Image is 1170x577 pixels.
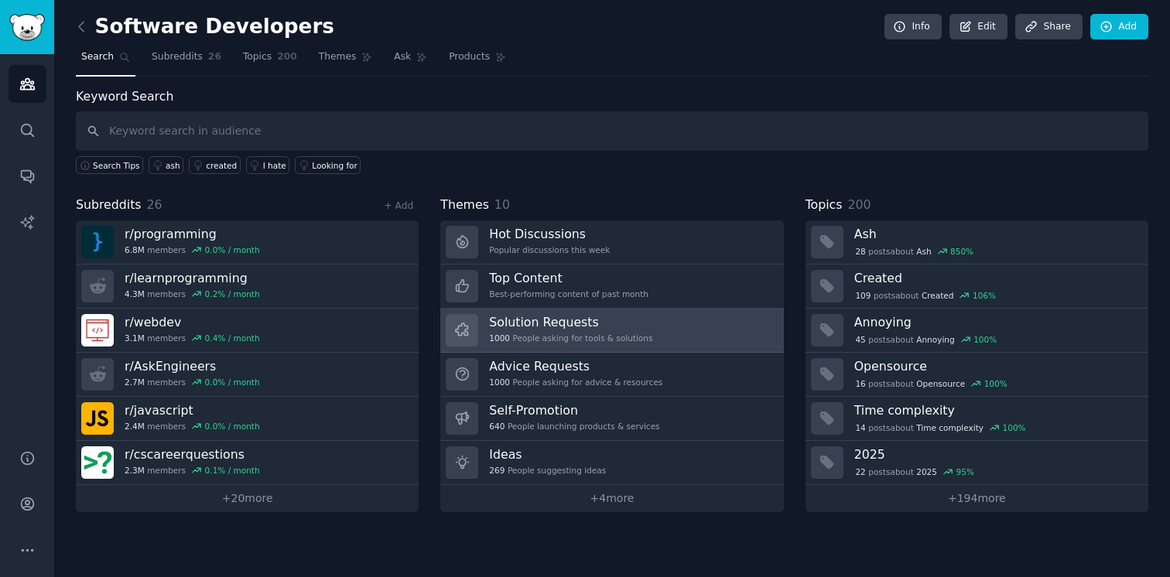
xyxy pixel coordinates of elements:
span: 16 [855,378,865,389]
a: Ash28postsaboutAsh850% [806,220,1148,265]
div: post s about [854,465,976,479]
a: Top ContentBest-performing content of past month [440,265,783,309]
a: Edit [949,14,1007,40]
a: r/javascript2.4Mmembers0.0% / month [76,397,419,441]
div: People asking for tools & solutions [489,333,652,343]
h3: r/ webdev [125,314,260,330]
div: post s about [854,421,1028,435]
img: javascript [81,402,114,435]
span: Subreddits [76,196,142,215]
span: 1000 [489,377,510,388]
a: Self-Promotion640People launching products & services [440,397,783,441]
div: 100 % [984,378,1007,389]
a: I hate [246,156,290,174]
a: Themes [313,45,378,77]
span: 26 [147,197,162,212]
span: 28 [855,246,865,257]
span: 640 [489,421,505,432]
span: 269 [489,465,505,476]
div: 0.2 % / month [205,288,260,299]
h3: r/ cscareerquestions [125,446,260,463]
div: members [125,333,260,343]
a: Ideas269People suggesting ideas [440,441,783,485]
span: Themes [319,50,357,64]
div: Best-performing content of past month [489,288,648,299]
a: r/programming6.8Mmembers0.0% / month [76,220,419,265]
a: r/learnprogramming4.3Mmembers0.2% / month [76,265,419,309]
h3: r/ learnprogramming [125,270,260,286]
span: Themes [440,196,489,215]
span: Ash [916,246,931,257]
div: 95 % [956,466,973,477]
h3: Ash [854,226,1137,242]
span: 200 [847,197,871,212]
a: Created109postsaboutCreated106% [806,265,1148,309]
h3: Time complexity [854,402,1137,418]
input: Keyword search in audience [76,111,1148,151]
a: Share [1015,14,1082,40]
a: +194more [806,485,1148,512]
span: 4.3M [125,288,145,299]
a: Hot DiscussionsPopular discussions this week [440,220,783,265]
span: Topics [806,196,843,215]
div: 0.0 % / month [205,377,260,388]
span: Opensource [916,378,965,389]
span: 2.7M [125,377,145,388]
span: Search [81,50,114,64]
a: ash [149,156,183,174]
div: members [125,465,260,476]
label: Keyword Search [76,89,173,104]
a: Ask [388,45,433,77]
div: post s about [854,377,1009,391]
h3: r/ AskEngineers [125,358,260,374]
div: members [125,377,260,388]
a: Add [1090,14,1148,40]
a: Topics200 [238,45,303,77]
div: People suggesting ideas [489,465,606,476]
div: People asking for advice & resources [489,377,662,388]
div: created [206,160,237,171]
span: 2.3M [125,465,145,476]
img: GummySearch logo [9,14,45,41]
a: r/webdev3.1Mmembers0.4% / month [76,309,419,353]
h2: Software Developers [76,15,334,39]
h3: Self-Promotion [489,402,659,418]
div: post s about [854,288,997,302]
h3: Top Content [489,270,648,286]
span: Time complexity [916,422,984,433]
div: I hate [263,160,286,171]
span: 22 [855,466,865,477]
a: 202522postsabout202595% [806,441,1148,485]
span: Ask [394,50,411,64]
span: 200 [277,50,297,64]
h3: Created [854,270,1137,286]
div: 0.0 % / month [205,421,260,432]
div: Looking for [312,160,357,171]
h3: 2025 [854,446,1137,463]
a: Opensource16postsaboutOpensource100% [806,353,1148,397]
div: 0.4 % / month [205,333,260,343]
span: 45 [855,334,865,345]
a: Search [76,45,135,77]
img: programming [81,226,114,258]
div: members [125,244,260,255]
div: 0.1 % / month [205,465,260,476]
div: 106 % [973,290,996,301]
span: 2.4M [125,421,145,432]
a: Products [443,45,511,77]
div: members [125,421,260,432]
a: r/AskEngineers2.7Mmembers0.0% / month [76,353,419,397]
span: Search Tips [93,160,140,171]
h3: Advice Requests [489,358,662,374]
span: 6.8M [125,244,145,255]
div: 0.0 % / month [205,244,260,255]
a: Time complexity14postsaboutTime complexity100% [806,397,1148,441]
a: +20more [76,485,419,512]
span: 2025 [916,466,937,477]
div: 100 % [973,334,997,345]
span: Created [922,290,954,301]
a: +4more [440,485,783,512]
a: + Add [384,200,413,211]
div: ash [166,160,180,171]
span: Subreddits [152,50,203,64]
